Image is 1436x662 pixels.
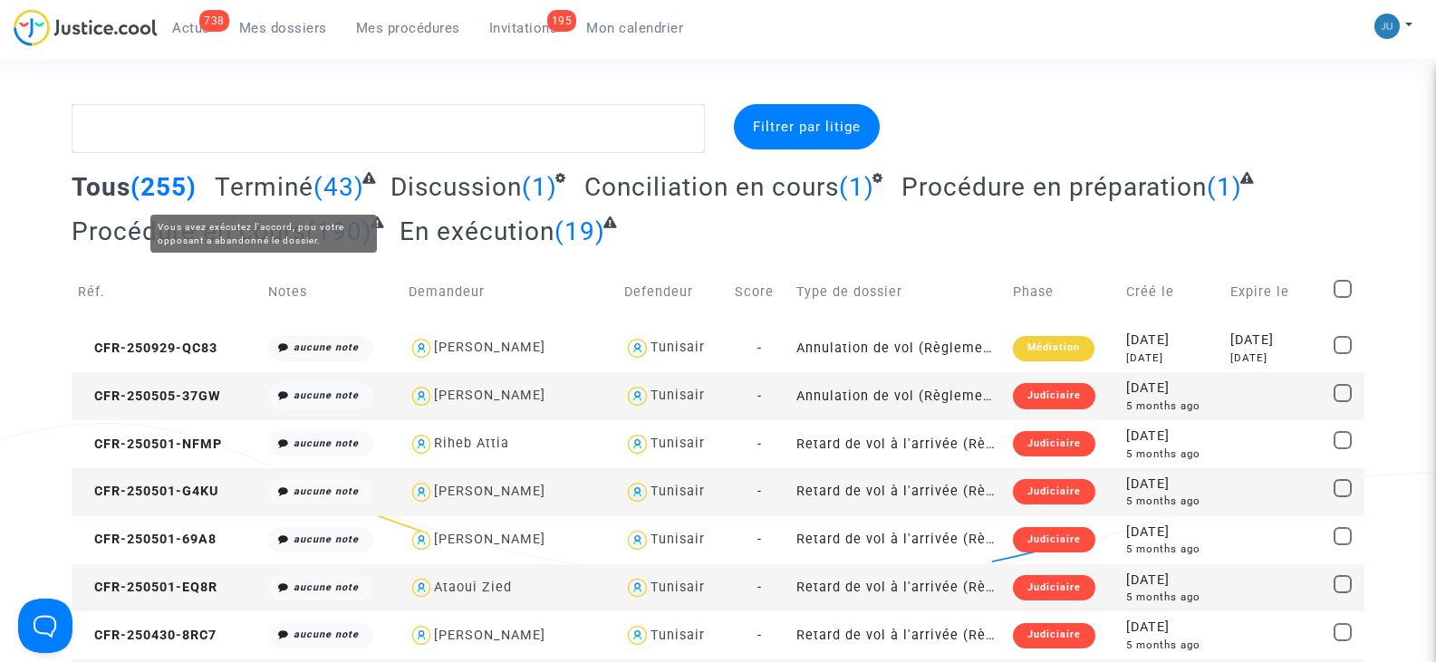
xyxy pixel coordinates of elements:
[1126,618,1217,638] div: [DATE]
[1013,431,1095,456] div: Judiciaire
[790,564,1006,612] td: Retard de vol à l'arrivée (Règlement CE n°261/2004)
[390,172,522,202] span: Discussion
[409,575,435,601] img: icon-user.svg
[400,216,554,246] span: En exécution
[790,611,1006,659] td: Retard de vol à l'arrivée (Règlement CE n°261/2004)
[753,119,861,135] span: Filtrer par litige
[1013,527,1095,552] div: Judiciaire
[586,20,683,36] span: Mon calendrier
[78,341,217,356] span: CFR-250929-QC83
[1126,523,1217,542] div: [DATE]
[1126,379,1217,398] div: [DATE]
[409,479,435,505] img: icon-user.svg
[434,532,545,547] div: [PERSON_NAME]
[342,14,475,42] a: Mes procédures
[434,484,545,499] div: [PERSON_NAME]
[624,383,651,409] img: icon-user.svg
[172,20,210,36] span: Actus
[757,484,762,499] span: -
[651,340,705,355] div: Tunisair
[1230,331,1321,350] div: [DATE]
[1013,575,1095,600] div: Judiciaire
[239,20,327,36] span: Mes dossiers
[1126,590,1217,605] div: 5 months ago
[489,20,558,36] span: Invitations
[1126,446,1217,462] div: 5 months ago
[409,335,435,361] img: icon-user.svg
[624,575,651,601] img: icon-user.svg
[409,383,435,409] img: icon-user.svg
[522,172,557,202] span: (1)
[1013,336,1094,361] div: Médiation
[1126,475,1217,494] div: [DATE]
[624,479,651,505] img: icon-user.svg
[624,527,651,553] img: icon-user.svg
[158,14,225,42] a: 738Actus
[78,580,217,595] span: CFR-250501-EQ8R
[1224,260,1327,324] td: Expire le
[790,260,1006,324] td: Type de dossier
[306,216,372,246] span: (190)
[294,341,359,353] i: aucune note
[409,527,435,553] img: icon-user.svg
[757,532,762,547] span: -
[313,172,364,202] span: (43)
[294,533,359,545] i: aucune note
[1230,350,1321,366] div: [DATE]
[901,172,1207,202] span: Procédure en préparation
[294,628,359,640] i: aucune note
[199,10,229,32] div: 738
[728,260,790,324] td: Score
[651,436,705,451] div: Tunisair
[1126,494,1217,509] div: 5 months ago
[1007,260,1121,324] td: Phase
[130,172,197,202] span: (255)
[757,628,762,643] span: -
[1013,623,1095,648] div: Judiciaire
[790,324,1006,372] td: Annulation de vol (Règlement CE n°261/2004)
[839,172,874,202] span: (1)
[78,389,221,404] span: CFR-250505-37GW
[651,580,705,595] div: Tunisair
[18,599,72,653] iframe: Help Scout Beacon - Open
[1126,398,1217,414] div: 5 months ago
[294,581,359,593] i: aucune note
[554,216,605,246] span: (19)
[757,437,762,452] span: -
[757,389,762,404] span: -
[475,14,573,42] a: 195Invitations
[262,260,401,324] td: Notes
[215,172,313,202] span: Terminé
[790,420,1006,468] td: Retard de vol à l'arrivée (Règlement CE n°261/2004)
[1126,427,1217,446] div: [DATE]
[651,388,705,403] div: Tunisair
[294,389,359,401] i: aucune note
[1207,172,1242,202] span: (1)
[409,622,435,648] img: icon-user.svg
[757,580,762,595] span: -
[78,532,217,547] span: CFR-250501-69A8
[434,628,545,643] div: [PERSON_NAME]
[294,437,359,449] i: aucune note
[14,9,158,46] img: jc-logo.svg
[618,260,729,324] td: Defendeur
[1374,14,1400,39] img: 5a1477657f894e90ed302d2948cf88b6
[757,341,762,356] span: -
[78,628,217,643] span: CFR-250430-8RC7
[409,431,435,457] img: icon-user.svg
[434,436,509,451] div: Riheb Attia
[572,14,698,42] a: Mon calendrier
[356,20,460,36] span: Mes procédures
[651,484,705,499] div: Tunisair
[584,172,839,202] span: Conciliation en cours
[1126,542,1217,557] div: 5 months ago
[651,532,705,547] div: Tunisair
[1126,638,1217,653] div: 5 months ago
[624,335,651,361] img: icon-user.svg
[294,485,359,497] i: aucune note
[72,172,130,202] span: Tous
[78,437,222,452] span: CFR-250501-NFMP
[225,14,342,42] a: Mes dossiers
[790,372,1006,420] td: Annulation de vol (Règlement CE n°261/2004)
[547,10,577,32] div: 195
